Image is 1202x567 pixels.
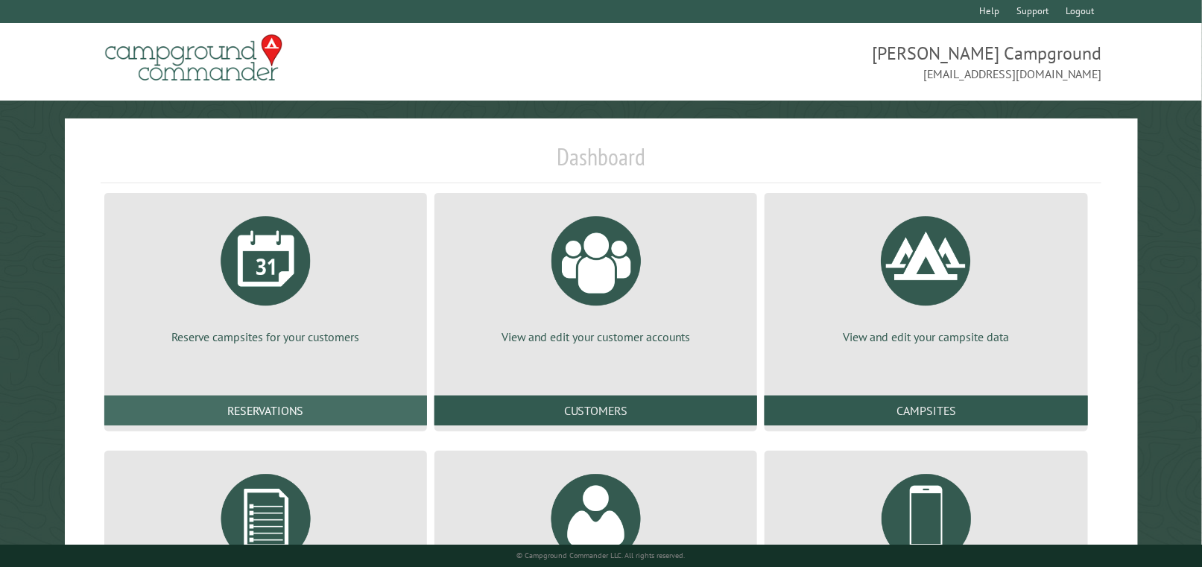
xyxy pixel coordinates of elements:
p: Reserve campsites for your customers [122,329,409,345]
a: View and edit your customer accounts [452,205,739,345]
p: View and edit your customer accounts [452,329,739,345]
small: © Campground Commander LLC. All rights reserved. [517,551,686,560]
span: [PERSON_NAME] Campground [EMAIL_ADDRESS][DOMAIN_NAME] [601,41,1102,83]
a: Reservations [104,396,427,425]
h1: Dashboard [101,142,1101,183]
a: Campsites [765,396,1087,425]
img: Campground Commander [101,29,287,87]
a: Customers [434,396,757,425]
p: View and edit your campsite data [782,329,1069,345]
a: Reserve campsites for your customers [122,205,409,345]
a: View and edit your campsite data [782,205,1069,345]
